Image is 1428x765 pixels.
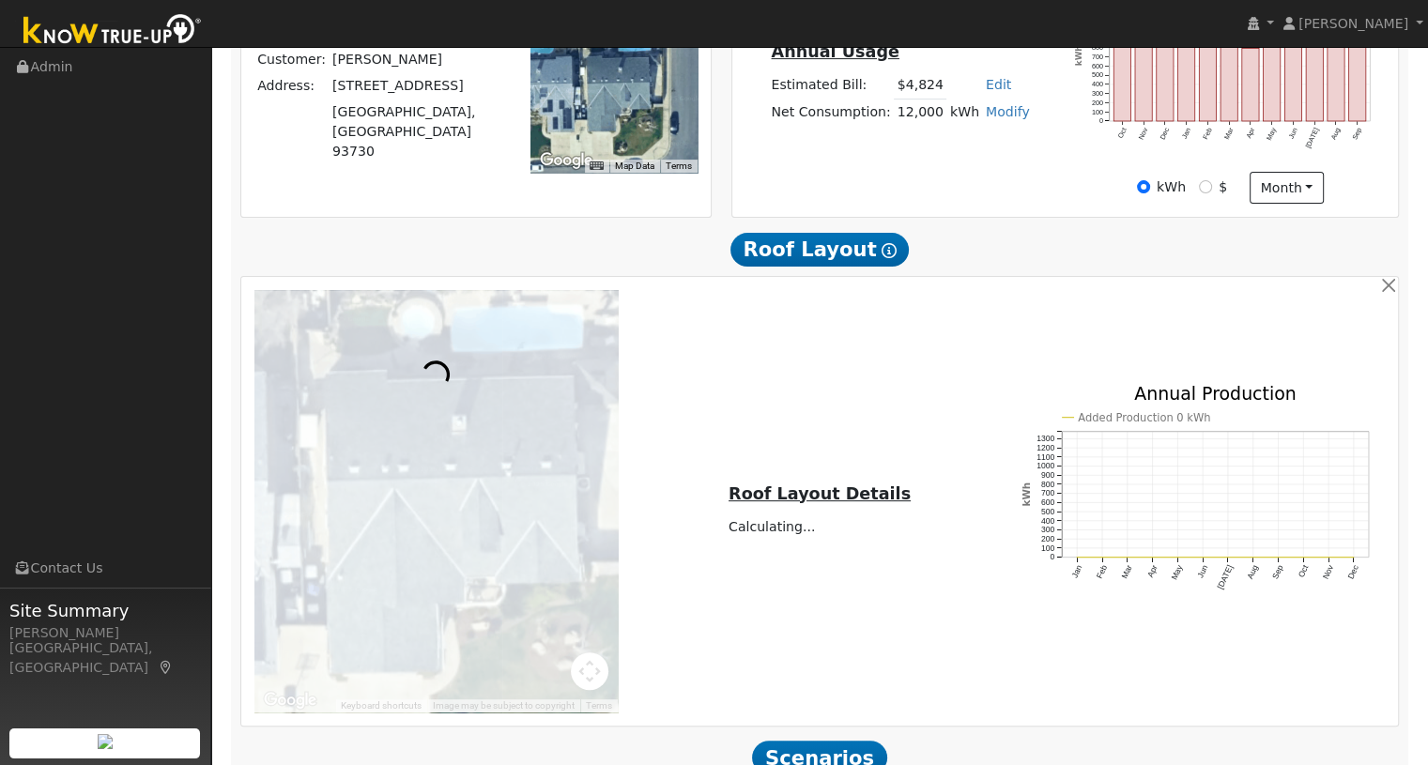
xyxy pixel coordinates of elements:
text: 900 [1041,470,1055,480]
a: Open this area in Google Maps (opens a new window) [535,148,597,173]
div: [PERSON_NAME] [9,623,201,643]
a: Terms (opens in new tab) [666,161,692,171]
span: Site Summary [9,598,201,623]
td: [GEOGRAPHIC_DATA], [GEOGRAPHIC_DATA] 93730 [330,99,505,164]
text: Feb [1095,564,1109,581]
circle: onclick="" [1226,556,1229,558]
text: Oct [1297,563,1311,579]
td: Calculating... [725,513,914,540]
u: Roof Layout Details [729,484,911,503]
text: Mar [1223,126,1236,141]
td: Customer: [254,46,330,72]
text: Jun [1288,127,1300,141]
text: 700 [1092,53,1103,61]
rect: onclick="" [1350,26,1367,121]
img: Google [535,148,597,173]
text: 500 [1092,70,1103,79]
td: [STREET_ADDRESS] [330,72,505,99]
circle: onclick="" [1151,556,1154,558]
text: Apr [1145,564,1159,579]
text: Jun [1195,564,1209,580]
text: 200 [1092,99,1103,107]
text: Dec [1159,126,1172,141]
circle: onclick="" [1075,556,1078,558]
text: 600 [1092,62,1103,70]
circle: onclick="" [1176,556,1179,558]
td: $4,824 [894,72,946,99]
text: 1300 [1036,435,1054,444]
rect: onclick="" [1328,8,1345,121]
text: 500 [1041,507,1055,516]
text: 400 [1041,516,1055,526]
text: Mar [1119,564,1133,581]
text: 200 [1041,534,1055,543]
img: Know True-Up [14,10,211,53]
text: Sep [1270,564,1285,581]
text: 1200 [1036,443,1054,452]
span: [PERSON_NAME] [1298,16,1408,31]
rect: onclick="" [1307,2,1324,121]
td: Address: [254,72,330,99]
td: Net Consumption: [768,99,894,126]
circle: onclick="" [1302,556,1305,558]
button: month [1250,172,1324,204]
rect: onclick="" [1285,23,1302,121]
text: Feb [1202,127,1214,141]
text: 0 [1099,116,1103,125]
text: May [1169,563,1184,582]
rect: onclick="" [1221,38,1238,121]
button: Map Data [615,160,654,173]
rect: onclick="" [1264,41,1281,121]
circle: onclick="" [1352,556,1355,558]
text: Aug [1330,127,1344,142]
a: Edit [986,77,1011,92]
circle: onclick="" [1277,556,1280,558]
circle: onclick="" [1100,556,1103,558]
circle: onclick="" [1126,556,1129,558]
text: Nov [1321,563,1336,581]
rect: onclick="" [1135,42,1152,121]
a: Modify [986,104,1030,119]
text: Jan [1069,564,1083,580]
text: 1000 [1036,462,1054,471]
circle: onclick="" [1327,556,1329,558]
text: 700 [1041,489,1055,498]
text: 300 [1041,526,1055,535]
td: 12,000 [894,99,946,126]
text: 800 [1041,480,1055,489]
input: kWh [1137,180,1150,193]
a: Map [158,660,175,675]
td: [PERSON_NAME] [330,46,505,72]
circle: onclick="" [1201,556,1204,558]
label: kWh [1157,177,1186,197]
text: Annual Production [1134,383,1297,404]
text: 400 [1092,80,1103,88]
text: kWh [1075,45,1084,66]
text: Jan [1180,127,1192,141]
button: Keyboard shortcuts [590,160,603,173]
text: Sep [1352,127,1365,142]
text: 600 [1041,498,1055,508]
text: Dec [1346,563,1361,581]
text: Nov [1137,126,1150,141]
span: Roof Layout [730,233,910,267]
rect: onclick="" [1178,17,1195,121]
text: Added Production 0 kWh [1078,411,1210,424]
text: [DATE] [1215,564,1235,591]
td: kWh [946,99,982,126]
circle: onclick="" [1251,556,1254,558]
text: May [1266,126,1279,142]
label: $ [1219,177,1227,197]
rect: onclick="" [1157,23,1174,121]
td: Estimated Bill: [768,72,894,99]
text: [DATE] [1305,127,1322,150]
i: Show Help [882,243,897,258]
rect: onclick="" [1243,48,1260,121]
div: [GEOGRAPHIC_DATA], [GEOGRAPHIC_DATA] [9,638,201,678]
img: retrieve [98,734,113,749]
input: $ [1199,180,1212,193]
text: Oct [1116,127,1129,140]
text: 800 [1092,43,1103,52]
rect: onclick="" [1113,38,1130,121]
rect: onclick="" [1200,39,1217,121]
